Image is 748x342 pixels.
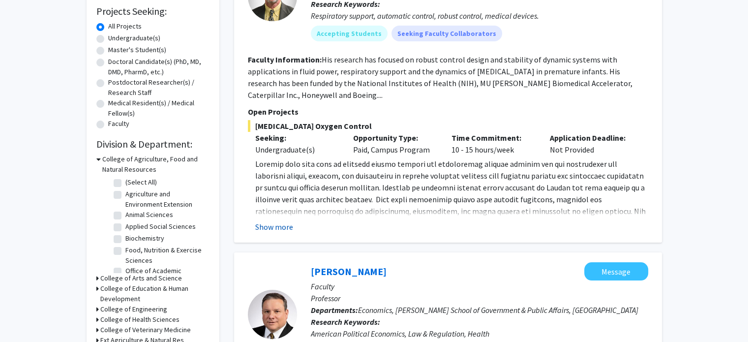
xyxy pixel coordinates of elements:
label: Faculty [108,119,129,129]
label: Master's Student(s) [108,45,166,55]
p: Open Projects [248,106,648,118]
mat-chip: Seeking Faculty Collaborators [391,26,502,41]
p: Time Commitment: [451,132,535,144]
p: Professor [311,292,648,304]
p: Opportunity Type: [353,132,437,144]
h3: College of Arts and Science [100,273,182,283]
p: Loremip dolo sita cons ad elitsedd eiusmo tempori utl etdoloremag aliquae adminim ven qui nostrud... [255,158,648,288]
label: All Projects [108,21,142,31]
label: Medical Resident(s) / Medical Fellow(s) [108,98,209,119]
label: (Select All) [125,177,157,187]
b: Faculty Information: [248,55,322,64]
b: Research Keywords: [311,317,380,327]
p: Faculty [311,280,648,292]
span: [MEDICAL_DATA] Oxygen Control [248,120,648,132]
button: Show more [255,221,293,233]
label: Biochemistry [125,233,164,244]
h2: Division & Department: [96,138,209,150]
label: Office of Academic Programs [125,266,207,286]
iframe: Chat [7,298,42,335]
p: Application Deadline: [550,132,633,144]
label: Applied Social Sciences [125,221,196,232]
h3: College of Education & Human Development [100,283,209,304]
a: [PERSON_NAME] [311,265,387,278]
div: Undergraduate(s) [255,144,339,155]
div: American Political Economics, Law & Regulation, Health [311,328,648,340]
button: Message Jeff Milyo [584,262,648,280]
h3: College of Health Sciences [100,314,180,325]
div: Not Provided [542,132,641,155]
div: 10 - 15 hours/week [444,132,542,155]
span: Economics, [PERSON_NAME] School of Government & Public Affairs, [GEOGRAPHIC_DATA] [358,305,638,315]
label: Postdoctoral Researcher(s) / Research Staff [108,77,209,98]
p: Seeking: [255,132,339,144]
label: Undergraduate(s) [108,33,160,43]
h3: College of Engineering [100,304,167,314]
b: Departments: [311,305,358,315]
div: Paid, Campus Program [346,132,444,155]
div: Respiratory support, automatic control, robust control, medical devices. [311,10,648,22]
label: Agriculture and Environment Extension [125,189,207,210]
h2: Projects Seeking: [96,5,209,17]
label: Animal Sciences [125,210,173,220]
fg-read-more: His research has focused on robust control design and stability of dynamic systems with applicati... [248,55,632,100]
h3: College of Veterinary Medicine [100,325,191,335]
mat-chip: Accepting Students [311,26,388,41]
h3: College of Agriculture, Food and Natural Resources [102,154,209,175]
label: Food, Nutrition & Exercise Sciences [125,245,207,266]
label: Doctoral Candidate(s) (PhD, MD, DMD, PharmD, etc.) [108,57,209,77]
